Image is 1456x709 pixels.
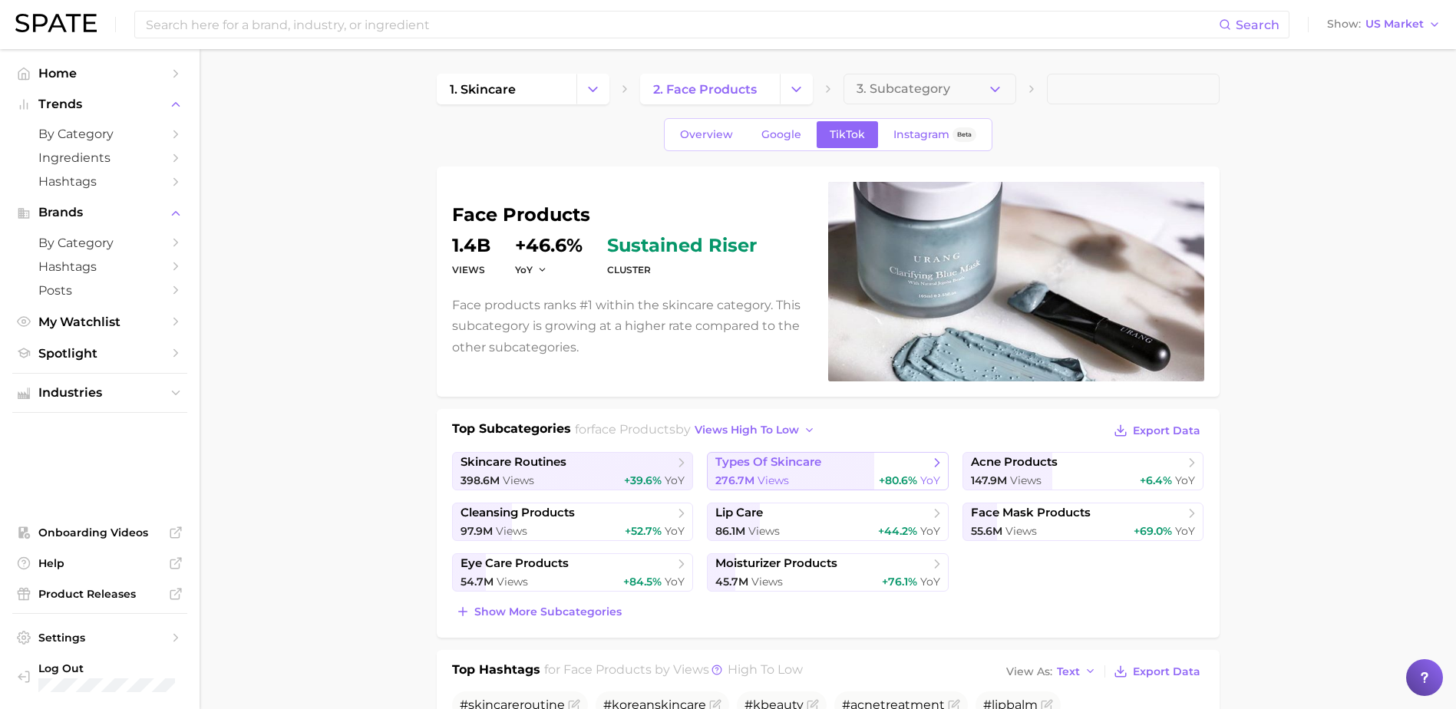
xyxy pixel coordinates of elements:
[461,455,566,470] span: skincare routines
[761,128,801,141] span: Google
[515,263,548,276] button: YoY
[12,657,187,697] a: Log out. Currently logged in with e-mail jennica_castelar@ap.tataharper.com.
[452,261,490,279] dt: Views
[12,582,187,605] a: Product Releases
[38,174,161,189] span: Hashtags
[653,82,757,97] span: 2. face products
[1133,424,1200,437] span: Export Data
[857,82,950,96] span: 3. Subcategory
[971,473,1007,487] span: 147.9m
[12,122,187,146] a: by Category
[474,605,622,618] span: Show more subcategories
[38,346,161,361] span: Spotlight
[728,662,803,677] span: high to low
[920,524,940,538] span: YoY
[971,524,1002,538] span: 55.6m
[38,526,161,539] span: Onboarding Videos
[667,121,746,148] a: Overview
[882,575,917,589] span: +76.1%
[12,521,187,544] a: Onboarding Videos
[38,631,161,645] span: Settings
[665,575,685,589] span: YoY
[893,128,949,141] span: Instagram
[12,201,187,224] button: Brands
[691,420,820,440] button: views high to low
[920,473,940,487] span: YoY
[623,575,662,589] span: +84.5%
[1236,18,1279,32] span: Search
[1140,473,1172,487] span: +6.4%
[758,473,789,487] span: Views
[1134,524,1172,538] span: +69.0%
[1175,524,1195,538] span: YoY
[971,506,1091,520] span: face mask products
[461,556,569,571] span: eye care products
[144,12,1219,38] input: Search here for a brand, industry, or ingredient
[437,74,576,104] a: 1. skincare
[38,386,161,400] span: Industries
[920,575,940,589] span: YoY
[880,121,989,148] a: InstagramBeta
[452,452,694,490] a: skincare routines398.6m Views+39.6% YoY
[38,97,161,111] span: Trends
[12,93,187,116] button: Trends
[830,128,865,141] span: TikTok
[12,626,187,649] a: Settings
[452,206,810,224] h1: face products
[38,150,161,165] span: Ingredients
[1133,665,1200,678] span: Export Data
[575,422,820,437] span: for by
[38,127,161,141] span: by Category
[12,170,187,193] a: Hashtags
[38,283,161,298] span: Posts
[695,424,799,437] span: views high to low
[957,128,972,141] span: Beta
[38,236,161,250] span: by Category
[1010,473,1042,487] span: Views
[715,455,821,470] span: types of skincare
[515,263,533,276] span: YoY
[452,420,571,443] h1: Top Subcategories
[1323,15,1444,35] button: ShowUS Market
[461,506,575,520] span: cleansing products
[665,524,685,538] span: YoY
[751,575,783,589] span: Views
[817,121,878,148] a: TikTok
[1002,661,1101,681] button: View AsText
[680,128,733,141] span: Overview
[12,552,187,575] a: Help
[607,261,757,279] dt: cluster
[715,524,745,538] span: 86.1m
[461,473,500,487] span: 398.6m
[452,661,540,682] h1: Top Hashtags
[576,74,609,104] button: Change Category
[497,575,528,589] span: Views
[15,14,97,32] img: SPATE
[625,524,662,538] span: +52.7%
[707,503,949,541] a: lip care86.1m Views+44.2% YoY
[38,206,161,219] span: Brands
[452,553,694,592] a: eye care products54.7m Views+84.5% YoY
[878,524,917,538] span: +44.2%
[665,473,685,487] span: YoY
[715,473,754,487] span: 276.7m
[12,231,187,255] a: by Category
[503,473,534,487] span: Views
[12,341,187,365] a: Spotlight
[515,236,583,255] dd: +46.6%
[452,601,626,622] button: Show more subcategories
[452,236,490,255] dd: 1.4b
[607,236,757,255] span: sustained riser
[1327,20,1361,28] span: Show
[12,279,187,302] a: Posts
[844,74,1016,104] button: 3. Subcategory
[707,553,949,592] a: moisturizer products45.7m Views+76.1% YoY
[591,422,675,437] span: face products
[780,74,813,104] button: Change Category
[879,473,917,487] span: +80.6%
[38,661,234,675] span: Log Out
[1006,668,1052,676] span: View As
[1175,473,1195,487] span: YoY
[12,310,187,334] a: My Watchlist
[38,556,161,570] span: Help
